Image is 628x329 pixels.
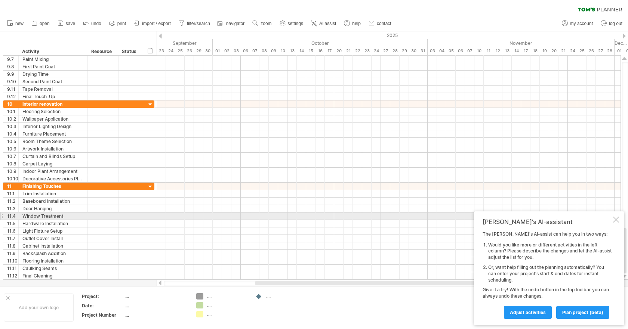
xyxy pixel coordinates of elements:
div: Wallpaper Application [22,115,84,122]
div: 11.3 [7,205,18,212]
div: 10 [7,100,18,108]
span: save [66,21,75,26]
div: 10.9 [7,168,18,175]
div: Hardware Installation [22,220,84,227]
div: Friday, 26 September 2025 [185,47,194,55]
div: Friday, 21 November 2025 [558,47,568,55]
div: Friday, 14 November 2025 [512,47,521,55]
div: Wednesday, 15 October 2025 [306,47,315,55]
div: Tuesday, 18 November 2025 [530,47,540,55]
div: Monday, 6 October 2025 [241,47,250,55]
div: 9.12 [7,93,18,100]
div: Monday, 17 November 2025 [521,47,530,55]
div: .... [207,311,248,317]
a: log out [599,19,625,28]
div: Second Paint Coat [22,78,84,85]
a: plan project (beta) [556,306,609,319]
div: 11.6 [7,227,18,235]
span: contact [377,21,391,26]
div: 9.10 [7,78,18,85]
span: undo [91,21,101,26]
div: Friday, 31 October 2025 [418,47,428,55]
div: 9.9 [7,71,18,78]
div: Project: [82,293,123,299]
div: Finishing Touches [22,183,84,190]
div: 11.2 [7,198,18,205]
a: undo [81,19,104,28]
span: AI assist [319,21,336,26]
div: Interior Lighting Design [22,123,84,130]
div: 10.6 [7,145,18,152]
div: Monday, 27 October 2025 [381,47,390,55]
a: AI assist [309,19,338,28]
div: Baseboard Installation [22,198,84,205]
div: [PERSON_NAME]'s AI-assistant [483,218,612,226]
span: Adjust activities [510,310,546,315]
span: zoom [261,21,271,26]
div: Monday, 3 November 2025 [428,47,437,55]
a: settings [278,19,305,28]
div: Thursday, 13 November 2025 [502,47,512,55]
div: Wednesday, 26 November 2025 [587,47,596,55]
div: 11.8 [7,242,18,249]
div: Friday, 3 October 2025 [231,47,241,55]
div: Friday, 28 November 2025 [605,47,615,55]
div: The [PERSON_NAME]'s AI-assist can help you in two ways: Give it a try! With the undo button in th... [483,231,612,319]
a: new [5,19,26,28]
div: First Paint Coat [22,63,84,70]
div: 9.8 [7,63,18,70]
div: Tuesday, 14 October 2025 [297,47,306,55]
div: 11.12 [7,272,18,279]
div: 10.4 [7,130,18,137]
div: Outlet Cover Install [22,235,84,242]
div: 10.3 [7,123,18,130]
div: Monday, 1 December 2025 [615,47,624,55]
div: Wednesday, 12 November 2025 [493,47,502,55]
span: my account [570,21,593,26]
div: .... [124,293,187,299]
div: Tuesday, 11 November 2025 [484,47,493,55]
div: 11.5 [7,220,18,227]
div: Monday, 13 October 2025 [287,47,297,55]
div: Add your own logo [4,294,74,322]
div: Friday, 17 October 2025 [325,47,334,55]
div: Tuesday, 28 October 2025 [390,47,400,55]
div: Tuesday, 23 September 2025 [157,47,166,55]
div: 11.10 [7,257,18,264]
div: .... [207,293,248,299]
div: 11.9 [7,250,18,257]
span: log out [609,21,622,26]
div: Friday, 7 November 2025 [465,47,474,55]
a: open [30,19,52,28]
div: Wednesday, 24 September 2025 [166,47,175,55]
div: Thursday, 9 October 2025 [269,47,278,55]
div: 10.8 [7,160,18,167]
div: 9.7 [7,56,18,63]
span: plan project (beta) [562,310,603,315]
div: Wednesday, 29 October 2025 [400,47,409,55]
span: import / export [142,21,171,26]
span: new [15,21,24,26]
a: navigator [216,19,247,28]
div: Interior renovation [22,100,84,108]
div: Thursday, 6 November 2025 [456,47,465,55]
li: Or, want help filling out the planning automatically? You can enter your project's start & end da... [488,264,612,283]
div: Date: [82,302,123,309]
li: Would you like more or different activities in the left column? Please describe the changes and l... [488,242,612,261]
div: Activity [22,48,83,55]
div: Thursday, 20 November 2025 [549,47,558,55]
div: .... [124,302,187,309]
div: 11.4 [7,212,18,220]
div: Friday, 10 October 2025 [278,47,287,55]
div: Monday, 20 October 2025 [334,47,344,55]
div: Flooring Selection [22,108,84,115]
span: settings [288,21,303,26]
a: help [342,19,363,28]
div: Backsplash Addition [22,250,84,257]
span: print [117,21,126,26]
div: Monday, 10 November 2025 [474,47,484,55]
span: navigator [226,21,244,26]
div: Artwork Installation [22,145,84,152]
div: 10.7 [7,153,18,160]
div: 10.1 [7,108,18,115]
